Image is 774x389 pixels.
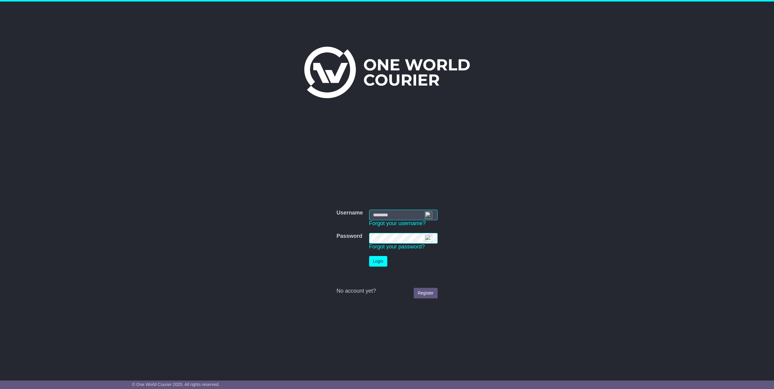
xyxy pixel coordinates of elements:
[425,211,432,219] img: npw-badge-icon-locked.svg
[304,47,470,98] img: One World
[369,256,387,267] button: Login
[336,288,437,294] div: No account yet?
[425,234,432,242] img: npw-badge-icon-locked.svg
[369,220,426,226] a: Forgot your username?
[369,244,425,250] a: Forgot your password?
[336,233,362,240] label: Password
[132,382,220,387] span: © One World Courier 2025. All rights reserved.
[336,210,363,216] label: Username
[414,288,437,298] a: Register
